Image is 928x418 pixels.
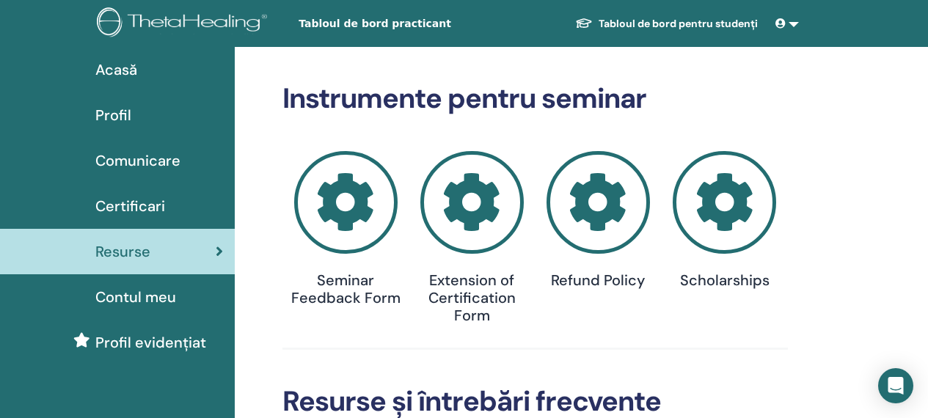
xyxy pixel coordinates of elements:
span: Comunicare [95,150,180,172]
h4: Refund Policy [535,271,661,289]
img: graduation-cap-white.svg [575,17,593,29]
span: Profil [95,104,131,126]
img: logo.png [97,7,272,40]
h2: Instrumente pentru seminar [282,82,788,116]
h4: Scholarships [662,271,788,289]
a: Refund Policy [535,151,661,290]
a: Extension of Certification Form [409,151,535,325]
a: Seminar Feedback Form [282,151,409,307]
a: Scholarships [662,151,788,290]
span: Profil evidențiat [95,331,206,353]
span: Tabloul de bord practicant [299,16,519,32]
span: Acasă [95,59,137,81]
h4: Seminar Feedback Form [282,271,409,307]
span: Certificari [95,195,165,217]
span: Resurse [95,241,150,263]
span: Contul meu [95,286,176,308]
a: Tabloul de bord pentru studenți [563,10,770,37]
div: Open Intercom Messenger [878,368,913,403]
h4: Extension of Certification Form [409,271,535,324]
